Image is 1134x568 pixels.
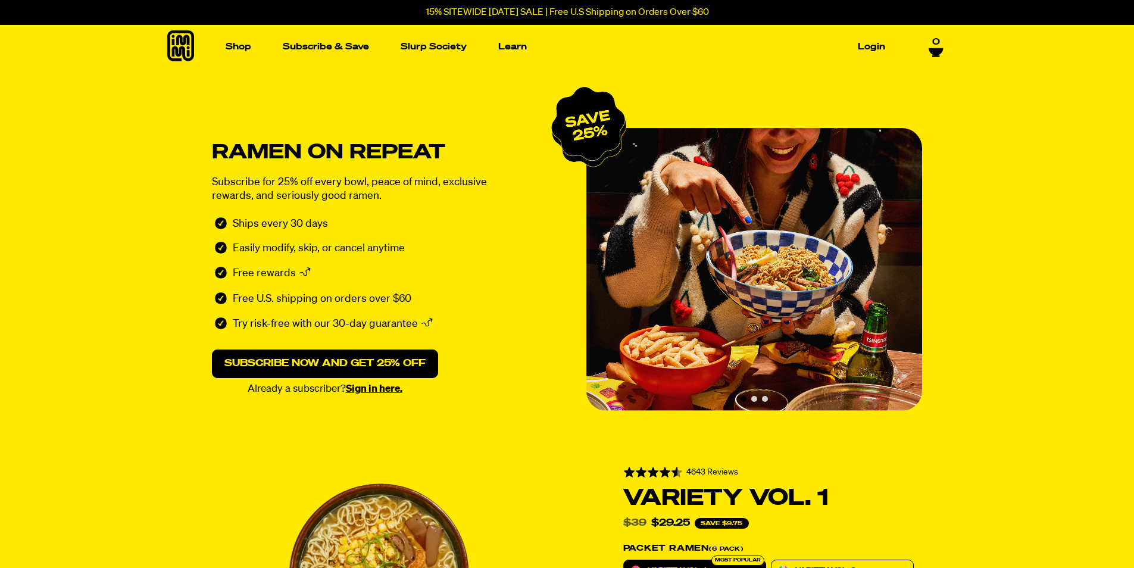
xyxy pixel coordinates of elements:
[233,267,296,282] p: Free rewards
[695,518,749,529] span: Save $9.75
[278,38,374,56] a: Subscribe & Save
[586,128,922,411] div: Slide 1 of 3
[623,519,646,528] del: $39
[233,217,328,231] p: Ships every 30 days
[741,396,768,402] div: Carousel pagination
[212,384,438,394] p: Already a subscriber?
[686,468,738,476] span: 4643 Reviews
[233,242,405,255] p: Easily modify, skip, or cancel anytime
[623,488,914,508] h1: Variety Vol. 1
[426,7,709,18] p: 15% SITEWIDE [DATE] SALE | Free U.S Shipping on Orders Over $60
[221,38,256,56] a: Shop
[233,317,418,333] p: Try risk-free with our 30-day guarantee
[932,37,940,48] span: 0
[929,37,944,57] a: 0
[346,384,402,394] a: Sign in here.
[212,176,516,203] p: Subscribe for 25% off every bowl, peace of mind, exclusive rewards, and seriously good ramen.
[623,544,710,553] o: Packet Ramen
[221,25,890,68] nav: Main navigation
[396,38,471,56] a: Slurp Society
[623,544,914,553] label: (6 Pack)
[212,145,557,161] h1: Ramen on repeat
[212,349,438,378] a: Subscribe now and get 25% off
[493,38,532,56] a: Learn
[853,38,890,56] a: Login
[711,555,764,566] div: Most Popular
[651,519,690,528] div: $29.25
[233,292,411,306] p: Free U.S. shipping on orders over $60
